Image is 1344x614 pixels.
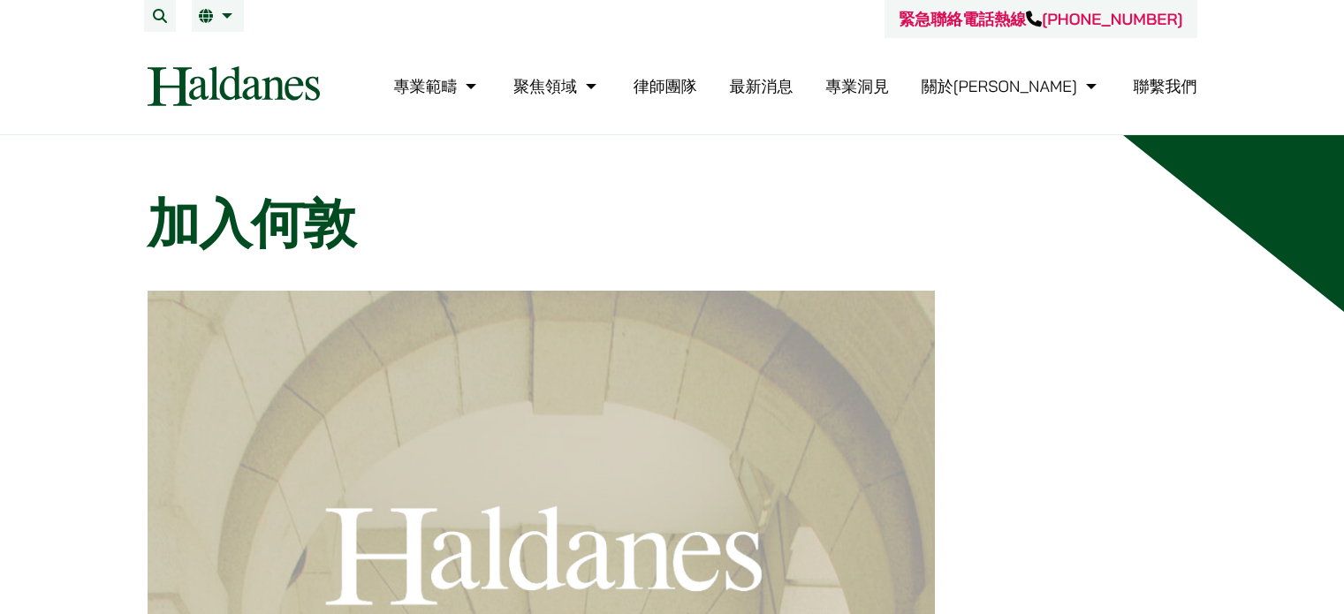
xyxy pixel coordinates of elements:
a: 專業洞見 [825,76,889,96]
h1: 加入何敦 [148,192,1197,255]
a: 緊急聯絡電話熱線[PHONE_NUMBER] [899,9,1182,29]
a: 繁 [199,9,237,23]
a: 專業範疇 [393,76,481,96]
a: 聚焦領域 [513,76,601,96]
img: Logo of Haldanes [148,66,320,106]
a: 關於何敦 [922,76,1101,96]
a: 聯繫我們 [1134,76,1197,96]
a: 最新消息 [729,76,793,96]
a: 律師團隊 [634,76,697,96]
